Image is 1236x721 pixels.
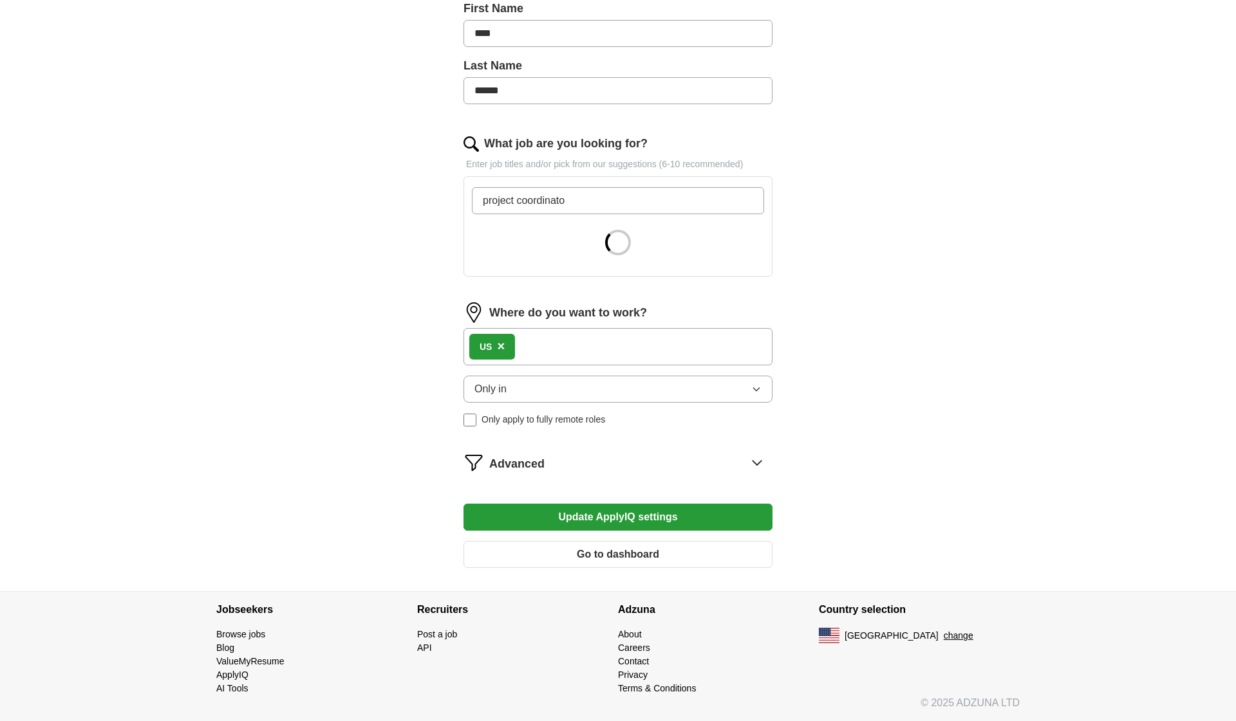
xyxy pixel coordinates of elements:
a: Blog [216,643,234,653]
a: About [618,629,642,639]
a: Contact [618,656,649,666]
a: Terms & Conditions [618,683,696,693]
a: Privacy [618,670,648,680]
a: Browse jobs [216,629,265,639]
span: Only apply to fully remote roles [482,413,605,426]
span: [GEOGRAPHIC_DATA] [845,629,939,643]
a: ApplyIQ [216,670,248,680]
label: What job are you looking for? [484,135,648,152]
input: Only apply to fully remote roles [464,414,476,426]
a: Careers [618,643,650,653]
div: US [480,340,492,354]
input: Type a job title and press enter [472,187,764,214]
button: change [944,629,973,643]
span: Advanced [489,455,545,473]
a: AI Tools [216,683,248,693]
img: search.png [464,136,479,152]
p: Enter job titles and/or pick from our suggestions (6-10 recommended) [464,158,772,171]
img: filter [464,452,484,473]
label: Last Name [464,57,772,75]
label: Where do you want to work? [489,304,647,322]
a: ValueMyResume [216,656,285,666]
img: US flag [819,628,839,643]
span: × [497,339,505,353]
button: × [497,337,505,356]
img: location.png [464,302,484,323]
div: © 2025 ADZUNA LTD [206,695,1030,721]
a: API [417,643,432,653]
button: Only in [464,376,772,403]
h4: Country selection [819,592,1020,628]
span: Only in [474,381,507,397]
button: Update ApplyIQ settings [464,504,772,531]
button: Go to dashboard [464,541,772,568]
a: Post a job [417,629,457,639]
